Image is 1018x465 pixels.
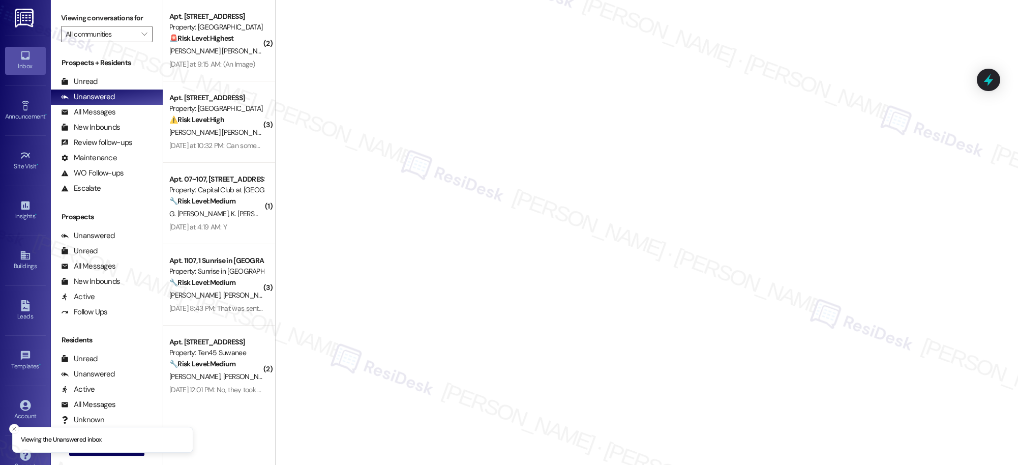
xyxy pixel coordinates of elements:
[35,211,37,218] span: •
[169,304,281,313] div: [DATE] 8:43 PM: That was sent in error
[141,30,147,38] i: 
[9,424,19,434] button: Close toast
[5,247,46,274] a: Buildings
[169,34,234,43] strong: 🚨 Risk Level: Highest
[61,292,95,302] div: Active
[169,11,263,22] div: Apt. [STREET_ADDRESS]
[223,372,274,381] span: [PERSON_NAME]
[61,246,98,256] div: Unread
[51,335,163,345] div: Residents
[169,278,235,287] strong: 🔧 Risk Level: Medium
[169,185,263,195] div: Property: Capital Club at [GEOGRAPHIC_DATA]
[61,354,98,364] div: Unread
[61,10,153,26] label: Viewing conversations for
[169,141,363,150] div: [DATE] at 10:32 PM: Can someone come here and actually fix this?
[61,168,124,179] div: WO Follow-ups
[169,222,227,231] div: [DATE] at 4:19 AM: Y
[231,209,288,218] span: K. [PERSON_NAME]
[169,359,235,368] strong: 🔧 Risk Level: Medium
[169,115,224,124] strong: ⚠️ Risk Level: High
[169,209,231,218] span: G. [PERSON_NAME]
[61,137,132,148] div: Review follow-ups
[5,197,46,224] a: Insights •
[39,361,41,368] span: •
[61,230,115,241] div: Unanswered
[61,399,115,410] div: All Messages
[169,174,263,185] div: Apt. 07~107, [STREET_ADDRESS]
[61,415,104,425] div: Unknown
[45,111,47,119] span: •
[61,153,117,163] div: Maintenance
[21,435,102,445] p: Viewing the Unanswered inbox
[169,22,263,33] div: Property: [GEOGRAPHIC_DATA]
[61,92,115,102] div: Unanswered
[61,276,120,287] div: New Inbounds
[169,60,255,69] div: [DATE] at 9:15 AM: (An Image)
[66,26,136,42] input: All communities
[169,46,273,55] span: [PERSON_NAME] [PERSON_NAME]
[169,128,273,137] span: [PERSON_NAME] [PERSON_NAME]
[169,290,223,300] span: [PERSON_NAME]
[61,107,115,118] div: All Messages
[169,337,263,347] div: Apt. [STREET_ADDRESS]
[169,266,263,277] div: Property: Sunrise in [GEOGRAPHIC_DATA]
[51,212,163,222] div: Prospects
[5,147,46,175] a: Site Visit •
[169,103,263,114] div: Property: [GEOGRAPHIC_DATA]
[15,9,36,27] img: ResiDesk Logo
[61,384,95,395] div: Active
[61,369,115,380] div: Unanswered
[169,255,263,266] div: Apt. 1107, 1 Sunrise in [GEOGRAPHIC_DATA]
[169,385,379,394] div: [DATE] 12:01 PM: No, they took out the drawer and it’s still on the counter
[5,297,46,325] a: Leads
[37,161,38,168] span: •
[61,261,115,272] div: All Messages
[223,290,274,300] span: [PERSON_NAME]
[5,47,46,74] a: Inbox
[169,372,223,381] span: [PERSON_NAME]
[61,183,101,194] div: Escalate
[51,57,163,68] div: Prospects + Residents
[61,122,120,133] div: New Inbounds
[61,76,98,87] div: Unread
[5,397,46,424] a: Account
[5,347,46,374] a: Templates •
[169,347,263,358] div: Property: Ten45 Suwanee
[61,307,108,317] div: Follow Ups
[169,196,235,206] strong: 🔧 Risk Level: Medium
[169,93,263,103] div: Apt. [STREET_ADDRESS]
